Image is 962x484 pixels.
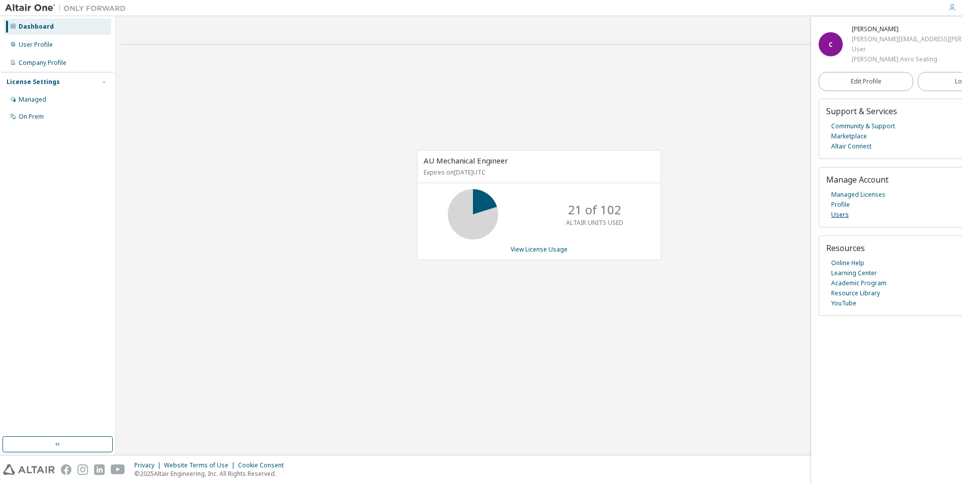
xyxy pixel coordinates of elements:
[819,72,913,91] a: Edit Profile
[19,23,54,31] div: Dashboard
[134,461,164,469] div: Privacy
[19,96,46,104] div: Managed
[5,3,131,13] img: Altair One
[19,41,53,49] div: User Profile
[831,258,864,268] a: Online Help
[19,59,66,67] div: Company Profile
[3,464,55,475] img: altair_logo.svg
[77,464,88,475] img: instagram.svg
[831,121,895,131] a: Community & Support
[7,78,60,86] div: License Settings
[831,268,877,278] a: Learning Center
[511,245,568,254] a: View License Usage
[568,201,621,218] p: 21 of 102
[61,464,71,475] img: facebook.svg
[831,200,850,210] a: Profile
[831,190,886,200] a: Managed Licenses
[826,174,889,185] span: Manage Account
[19,113,44,121] div: On Prem
[831,131,867,141] a: Marketplace
[111,464,125,475] img: youtube.svg
[851,77,881,86] span: Edit Profile
[831,210,849,220] a: Users
[238,461,290,469] div: Cookie Consent
[424,168,652,177] p: Expires on [DATE] UTC
[829,40,833,49] span: C
[134,469,290,478] p: © 2025 Altair Engineering, Inc. All Rights Reserved.
[94,464,105,475] img: linkedin.svg
[826,243,865,254] span: Resources
[826,106,897,117] span: Support & Services
[831,298,856,308] a: YouTube
[164,461,238,469] div: Website Terms of Use
[566,218,623,227] p: ALTAIR UNITS USED
[831,141,871,151] a: Altair Connect
[831,288,880,298] a: Resource Library
[424,155,508,166] span: AU Mechanical Engineer
[831,278,887,288] a: Academic Program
